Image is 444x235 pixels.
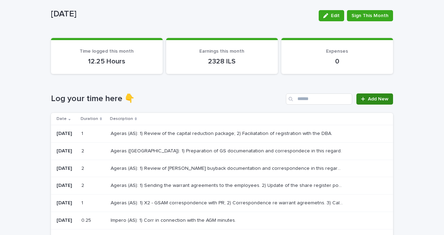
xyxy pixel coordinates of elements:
p: [DATE] [57,218,76,223]
span: Add New [368,97,388,101]
span: Edit [331,13,340,18]
p: 2 [81,181,86,189]
span: Sign This Month [351,12,388,19]
p: [DATE] [57,200,76,206]
h1: Log your time here 👇 [51,94,283,104]
p: Description [110,115,133,123]
p: Duration [81,115,98,123]
p: Ageras (AS): 1) X2 - GSAM correspondence with PR; 2) Correspondence re warrant agreemetns. 3) Cal... [111,199,345,206]
p: [DATE] [57,131,76,137]
tr: [DATE]0.250.25 Impero (AS): 1) Corr in connection with the AGM minutes.Impero (AS): 1) Corr in co... [51,212,393,229]
p: [DATE] [57,148,76,154]
p: 1 [81,199,84,206]
span: Time logged this month [80,49,134,54]
a: Add New [356,93,393,105]
p: 0 [290,57,385,66]
p: 1 [81,129,84,137]
p: [DATE] [57,183,76,189]
p: Ageras (AS): 1) Review of the capital reduction package; 2) Faciliatation of registration with th... [111,129,334,137]
p: [DATE] [57,166,76,172]
tr: [DATE]22 Ageras (AS): 1) Review of [PERSON_NAME] buyback documentation and correspondence in this... [51,160,393,177]
p: Date [57,115,67,123]
p: [DATE] [51,9,313,19]
tr: [DATE]22 Ageras (AS): 1) Sending the warrant agreements to the employees. 2) Update of the share ... [51,177,393,195]
p: 12.25 Hours [59,57,154,66]
p: Ageras (AS): 1) Review of Ariel buyback documentation and correspondence in this regard. 2) Facil... [111,164,345,172]
input: Search [286,93,352,105]
p: 0.25 [81,216,92,223]
p: 2328 ILS [175,57,269,66]
span: Expenses [326,49,348,54]
button: Sign This Month [347,10,393,21]
tr: [DATE]11 Ageras (AS): 1) Review of the capital reduction package; 2) Faciliatation of registratio... [51,125,393,142]
tr: [DATE]11 Ageras (AS): 1) X2 - GSAM correspondence with PR; 2) Correspondence re warrant agreemetn... [51,195,393,212]
span: Earnings this month [199,49,244,54]
p: Ageras (AS): 1) Sending the warrant agreements to the employees. 2) Update of the share register ... [111,181,345,189]
p: Impero (AS): 1) Corr in connection with the AGM minutes. [111,216,237,223]
p: 2 [81,164,86,172]
tr: [DATE]22 Ageras ([GEOGRAPHIC_DATA]): 1) Preparation of GS documenatation and correspondece in thi... [51,142,393,160]
p: Ageras ([GEOGRAPHIC_DATA]): 1) Preparation of GS documenatation and correspondece in this regard. [111,147,343,154]
p: 2 [81,147,86,154]
button: Edit [319,10,344,21]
